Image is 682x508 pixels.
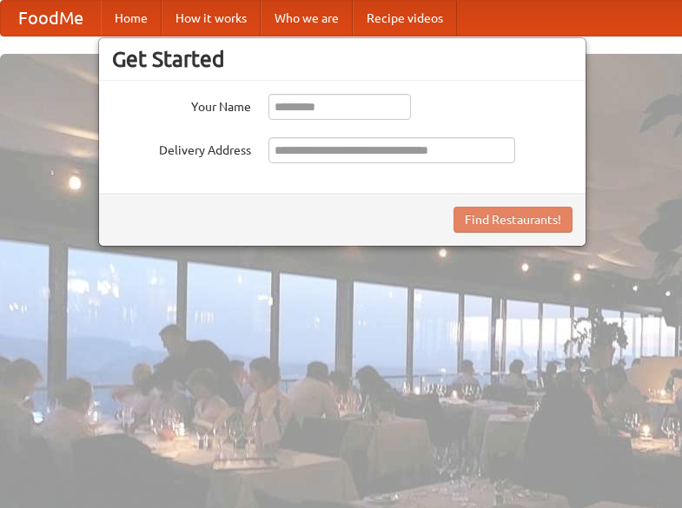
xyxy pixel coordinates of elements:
[112,94,251,115] label: Your Name
[101,1,162,36] a: Home
[454,207,573,233] button: Find Restaurants!
[1,1,101,36] a: FoodMe
[353,1,457,36] a: Recipe videos
[261,1,353,36] a: Who we are
[162,1,261,36] a: How it works
[112,46,573,72] h3: Get Started
[112,137,251,159] label: Delivery Address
